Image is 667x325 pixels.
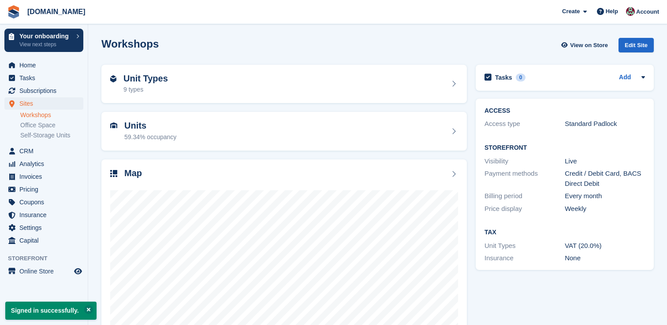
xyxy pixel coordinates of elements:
a: menu [4,145,83,157]
a: [DOMAIN_NAME] [24,4,89,19]
h2: Tax [484,229,645,236]
h2: Storefront [484,144,645,151]
div: Access type [484,119,565,129]
span: Pricing [19,183,72,196]
span: Subscriptions [19,85,72,97]
h2: Map [124,168,142,178]
a: menu [4,222,83,234]
a: Office Space [20,121,83,129]
a: menu [4,196,83,208]
img: unit-icn-7be61d7bf1b0ce9d3e12c5938cc71ed9869f7b940bace4675aadf7bd6d80202e.svg [110,122,117,129]
span: Online Store [19,265,72,277]
a: menu [4,72,83,84]
h2: Unit Types [123,74,168,84]
h2: ACCESS [484,107,645,114]
div: Edit Site [619,38,654,52]
div: Price display [484,204,565,214]
span: Help [606,7,618,16]
img: Rachel Rodgers [626,7,635,16]
span: Tasks [19,72,72,84]
div: 59.34% occupancy [124,133,176,142]
span: Coupons [19,196,72,208]
div: Visibility [484,156,565,166]
a: Self-Storage Units [20,131,83,140]
div: Standard Padlock [565,119,645,129]
span: Analytics [19,158,72,170]
a: menu [4,170,83,183]
p: Signed in successfully. [5,302,97,320]
span: Account [636,7,659,16]
h2: Units [124,121,176,131]
a: Preview store [73,266,83,277]
a: Your onboarding View next steps [4,29,83,52]
span: View on Store [570,41,608,50]
div: VAT (20.0%) [565,241,645,251]
a: Workshops [20,111,83,119]
img: stora-icon-8386f47178a22dfd0bd8f6a31ec36ba5ce8667c1dd55bd0f319d3a0aa187defe.svg [7,5,20,18]
p: View next steps [19,41,72,48]
div: Billing period [484,191,565,201]
a: Edit Site [619,38,654,56]
a: menu [4,209,83,221]
span: Invoices [19,170,72,183]
img: unit-type-icn-2b2737a686de81e16bb02015468b77c625bbabd49415b5ef34ead5e3b44a266d.svg [110,75,116,82]
a: Add [619,73,631,83]
span: Home [19,59,72,71]
a: menu [4,59,83,71]
span: Sites [19,97,72,110]
span: Capital [19,234,72,247]
h2: Workshops [101,38,159,50]
span: CRM [19,145,72,157]
a: menu [4,183,83,196]
div: Every month [565,191,645,201]
div: Weekly [565,204,645,214]
a: menu [4,85,83,97]
div: None [565,253,645,263]
span: Insurance [19,209,72,221]
div: Credit / Debit Card, BACS Direct Debit [565,169,645,188]
span: Create [562,7,580,16]
div: 0 [516,74,526,81]
div: Unit Types [484,241,565,251]
span: Storefront [8,254,88,263]
img: map-icn-33ee37083ee616e46c38cad1a60f524a97daa1e2b2c8c0bc3eb3415660979fc1.svg [110,170,117,177]
span: Settings [19,222,72,234]
a: menu [4,234,83,247]
a: menu [4,158,83,170]
p: Your onboarding [19,33,72,39]
a: View on Store [560,38,611,52]
a: Units 59.34% occupancy [101,112,467,151]
a: menu [4,265,83,277]
div: Payment methods [484,169,565,188]
div: Live [565,156,645,166]
h2: Tasks [495,74,512,81]
a: menu [4,97,83,110]
a: Unit Types 9 types [101,65,467,103]
div: Insurance [484,253,565,263]
div: 9 types [123,85,168,94]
